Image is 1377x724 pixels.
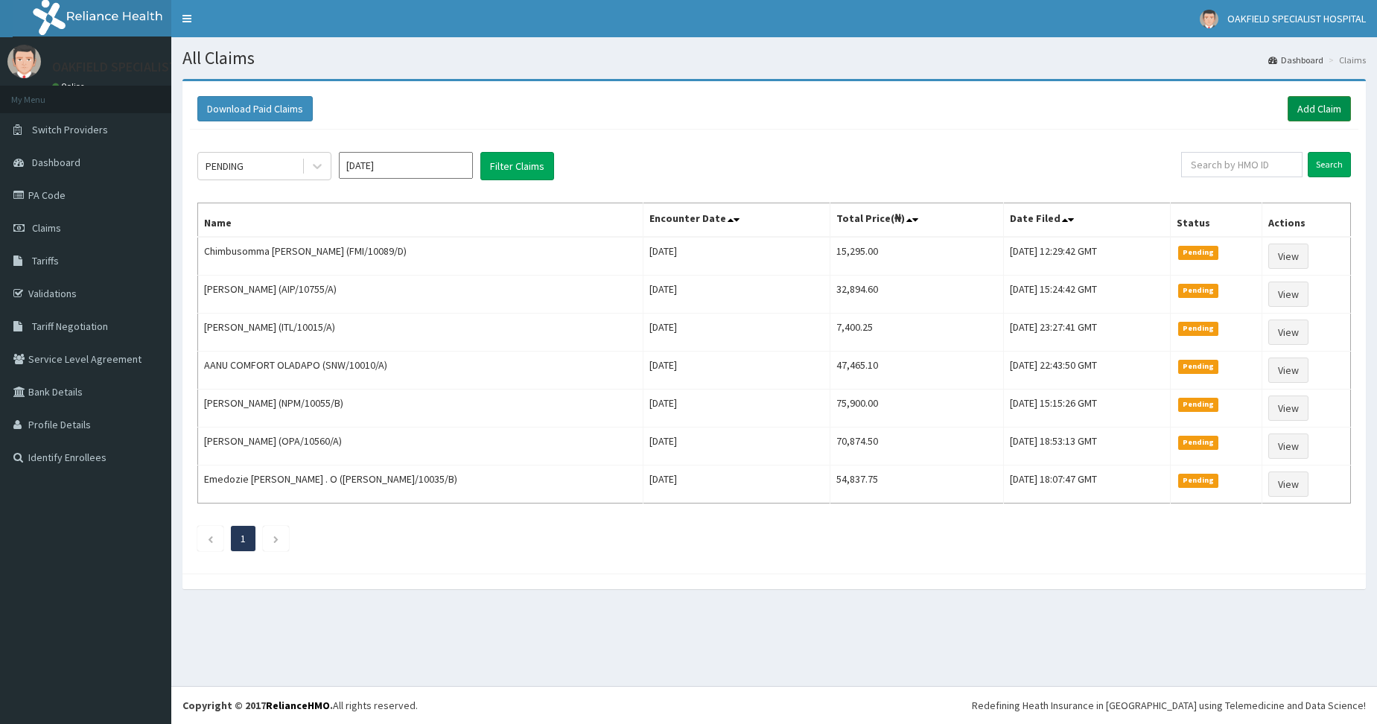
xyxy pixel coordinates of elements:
td: 70,874.50 [830,428,1003,466]
td: [PERSON_NAME] (OPA/10560/A) [198,428,643,466]
span: Pending [1178,436,1219,449]
span: Tariff Negotiation [32,320,108,333]
td: 54,837.75 [830,466,1003,504]
td: [DATE] 18:07:47 GMT [1003,466,1170,504]
a: View [1268,396,1308,421]
span: Pending [1178,474,1219,487]
strong: Copyright © 2017 . [182,699,333,712]
img: User Image [1200,10,1218,28]
td: [DATE] 22:43:50 GMT [1003,352,1170,390]
td: [DATE] [643,428,830,466]
th: Name [198,203,643,238]
td: 32,894.60 [830,276,1003,314]
a: Page 1 is your current page [241,532,246,545]
input: Select Month and Year [339,152,473,179]
td: 15,295.00 [830,237,1003,276]
a: Add Claim [1288,96,1351,121]
td: [PERSON_NAME] (AIP/10755/A) [198,276,643,314]
input: Search by HMO ID [1181,152,1303,177]
a: View [1268,471,1308,497]
div: Redefining Heath Insurance in [GEOGRAPHIC_DATA] using Telemedicine and Data Science! [972,698,1366,713]
td: [PERSON_NAME] (ITL/10015/A) [198,314,643,352]
span: Pending [1178,398,1219,411]
li: Claims [1325,54,1366,66]
td: 75,900.00 [830,390,1003,428]
a: Previous page [207,532,214,545]
span: Pending [1178,322,1219,335]
td: [DATE] [643,466,830,504]
span: Pending [1178,360,1219,373]
a: View [1268,320,1308,345]
span: Pending [1178,246,1219,259]
p: OAKFIELD SPECIALIST HOSPITAL [52,60,238,74]
td: 7,400.25 [830,314,1003,352]
a: View [1268,282,1308,307]
td: Chimbusomma [PERSON_NAME] (FMI/10089/D) [198,237,643,276]
td: [PERSON_NAME] (NPM/10055/B) [198,390,643,428]
a: Dashboard [1268,54,1323,66]
th: Total Price(₦) [830,203,1003,238]
td: [DATE] 15:24:42 GMT [1003,276,1170,314]
button: Filter Claims [480,152,554,180]
div: PENDING [206,159,244,174]
footer: All rights reserved. [171,686,1377,724]
td: [DATE] 12:29:42 GMT [1003,237,1170,276]
th: Encounter Date [643,203,830,238]
img: User Image [7,45,41,78]
span: Pending [1178,284,1219,297]
span: OAKFIELD SPECIALIST HOSPITAL [1227,12,1366,25]
td: [DATE] [643,237,830,276]
a: View [1268,434,1308,459]
td: [DATE] 15:15:26 GMT [1003,390,1170,428]
td: AANU COMFORT OLADAPO (SNW/10010/A) [198,352,643,390]
td: 47,465.10 [830,352,1003,390]
th: Status [1170,203,1262,238]
a: Next page [273,532,279,545]
td: [DATE] 23:27:41 GMT [1003,314,1170,352]
span: Switch Providers [32,123,108,136]
th: Date Filed [1003,203,1170,238]
td: [DATE] 18:53:13 GMT [1003,428,1170,466]
td: Emedozie [PERSON_NAME] . O ([PERSON_NAME]/10035/B) [198,466,643,504]
td: [DATE] [643,314,830,352]
span: Dashboard [32,156,80,169]
th: Actions [1262,203,1351,238]
a: RelianceHMO [266,699,330,712]
span: Claims [32,221,61,235]
td: [DATE] [643,352,830,390]
input: Search [1308,152,1351,177]
td: [DATE] [643,390,830,428]
span: Tariffs [32,254,59,267]
button: Download Paid Claims [197,96,313,121]
a: Online [52,81,88,92]
a: View [1268,244,1308,269]
h1: All Claims [182,48,1366,68]
a: View [1268,358,1308,383]
td: [DATE] [643,276,830,314]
